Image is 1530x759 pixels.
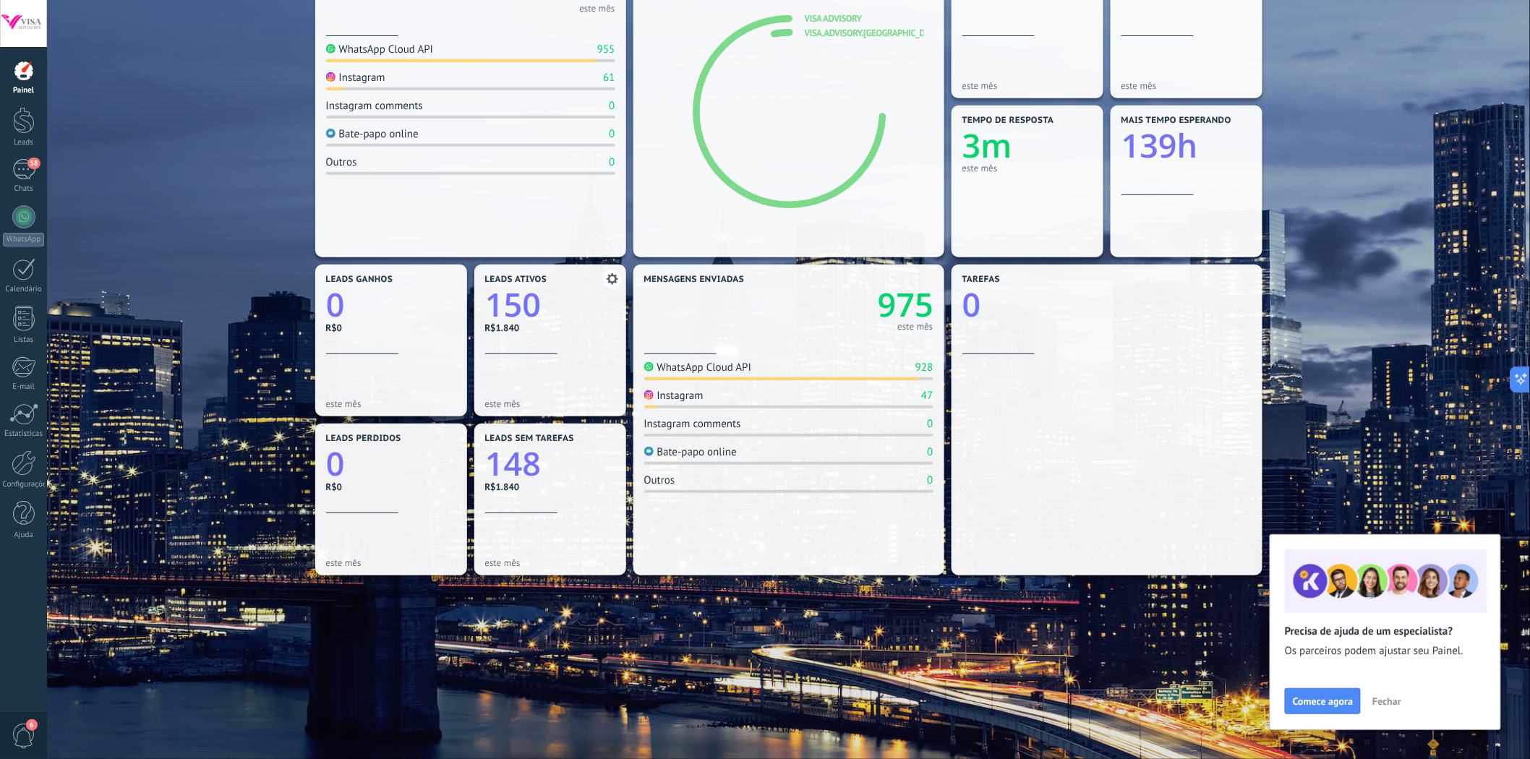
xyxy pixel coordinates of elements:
[644,445,737,459] div: Bate-papo online
[805,27,942,39] a: visa.advisory.[GEOGRAPHIC_DATA]
[644,362,654,372] img: WhatsApp Cloud API
[326,43,434,56] div: WhatsApp Cloud API
[326,283,345,327] text: 0
[644,390,654,400] img: Instagram
[485,442,615,486] a: 148
[962,80,1093,91] div: este mês
[3,335,45,345] div: Listas
[644,473,675,487] div: Outros
[962,283,981,327] text: 0
[326,129,336,138] img: Bate-papo online
[927,417,933,431] div: 0
[485,275,547,285] span: Leads ativos
[485,398,615,409] div: este mês
[27,158,40,169] span: 58
[789,283,933,327] a: 975
[326,398,456,409] div: este mês
[326,71,385,85] div: Instagram
[609,99,615,113] div: 0
[485,283,541,327] text: 150
[326,557,456,568] div: este mês
[326,44,336,53] img: WhatsApp Cloud API
[921,389,933,403] div: 47
[644,447,654,456] img: Bate-papo online
[326,72,336,82] img: Instagram
[3,184,45,194] div: Chats
[1121,80,1252,91] div: este mês
[1285,625,1486,638] h2: Precisa de ajuda de um especialista?
[485,481,615,493] div: R$1.840
[326,442,345,486] text: 0
[3,285,45,294] div: Calendário
[326,434,401,444] span: Leads perdidos
[597,43,615,56] div: 955
[927,445,933,459] div: 0
[1285,688,1361,714] button: Comece agora
[644,361,752,374] div: WhatsApp Cloud API
[1121,116,1232,126] span: Mais tempo esperando
[3,480,45,489] div: Configurações
[805,12,863,25] a: Visa Advisory
[962,275,1001,285] span: Tarefas
[326,481,456,493] div: R$0
[877,283,933,327] text: 975
[3,382,45,392] div: E-mail
[644,389,704,403] div: Instagram
[26,719,38,731] span: 6
[326,442,456,486] a: 0
[1285,644,1486,659] span: Os parceiros podem ajustar seu Painel.
[485,434,574,444] span: Leads sem tarefas
[485,283,615,327] a: 150
[3,233,44,246] div: WhatsApp
[3,531,45,540] div: Ajuda
[485,442,541,486] text: 148
[609,155,615,169] div: 0
[326,155,357,169] div: Outros
[962,163,1093,173] div: este mês
[3,86,45,95] div: Painel
[962,283,1252,327] a: 0
[326,322,456,334] div: R$0
[485,557,615,568] div: este mês
[897,323,933,330] div: este mês
[1372,696,1401,706] span: Fechar
[603,71,615,85] div: 61
[326,99,423,113] div: Instagram comments
[644,275,745,285] span: Mensagens enviadas
[915,361,933,374] div: 928
[962,116,1054,126] span: Tempo de resposta
[644,417,741,431] div: Instagram comments
[1366,690,1408,712] button: Fechar
[962,124,1012,168] text: 3m
[485,322,615,334] div: R$1.840
[1121,124,1198,168] text: 139h
[3,138,45,147] div: Leads
[1121,124,1252,168] a: 139h
[927,473,933,487] div: 0
[326,275,393,285] span: Leads ganhos
[326,283,456,327] a: 0
[1293,696,1353,706] span: Comece agora
[3,429,45,439] div: Estatísticas
[609,127,615,141] div: 0
[579,5,615,12] div: este mês
[326,127,419,141] div: Bate-papo online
